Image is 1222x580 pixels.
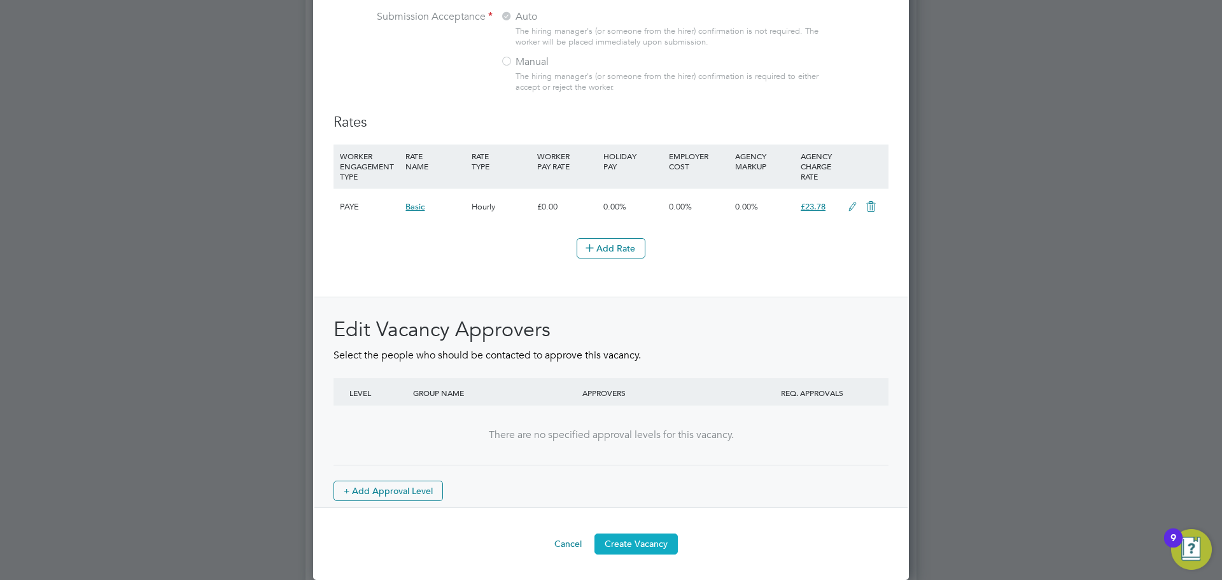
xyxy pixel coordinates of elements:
div: PAYE [337,188,402,225]
div: WORKER ENGAGEMENT TYPE [337,145,402,188]
div: Hourly [468,188,534,225]
span: Select the people who should be contacted to approve this vacancy. [334,349,641,362]
button: Open Resource Center, 9 new notifications [1171,529,1212,570]
h2: Edit Vacancy Approvers [334,316,888,343]
div: RATE TYPE [468,145,534,178]
span: £23.78 [801,201,825,212]
button: Add Rate [577,238,645,258]
h3: Rates [334,113,888,132]
div: The hiring manager's (or someone from the hirer) confirmation is required to either accept or rej... [516,71,825,93]
div: EMPLOYER COST [666,145,731,178]
label: Manual [500,55,659,69]
button: Create Vacancy [594,534,678,554]
div: WORKER PAY RATE [534,145,600,178]
div: 9 [1170,538,1176,555]
span: 0.00% [603,201,626,212]
div: There are no specified approval levels for this vacancy. [346,428,876,442]
div: APPROVERS [579,378,748,407]
span: Basic [405,201,425,212]
label: Auto [500,10,659,24]
div: LEVEL [346,378,410,407]
div: The hiring manager's (or someone from the hirer) confirmation is not required. The worker will be... [516,26,825,48]
button: + Add Approval Level [334,481,443,501]
div: AGENCY MARKUP [732,145,797,178]
div: AGENCY CHARGE RATE [797,145,841,188]
label: Submission Acceptance [334,10,493,24]
button: Cancel [544,534,592,554]
div: HOLIDAY PAY [600,145,666,178]
div: RATE NAME [402,145,468,178]
div: £0.00 [534,188,600,225]
div: REQ. APPROVALS [748,378,876,407]
span: 0.00% [669,201,692,212]
span: 0.00% [735,201,758,212]
div: GROUP NAME [410,378,579,407]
